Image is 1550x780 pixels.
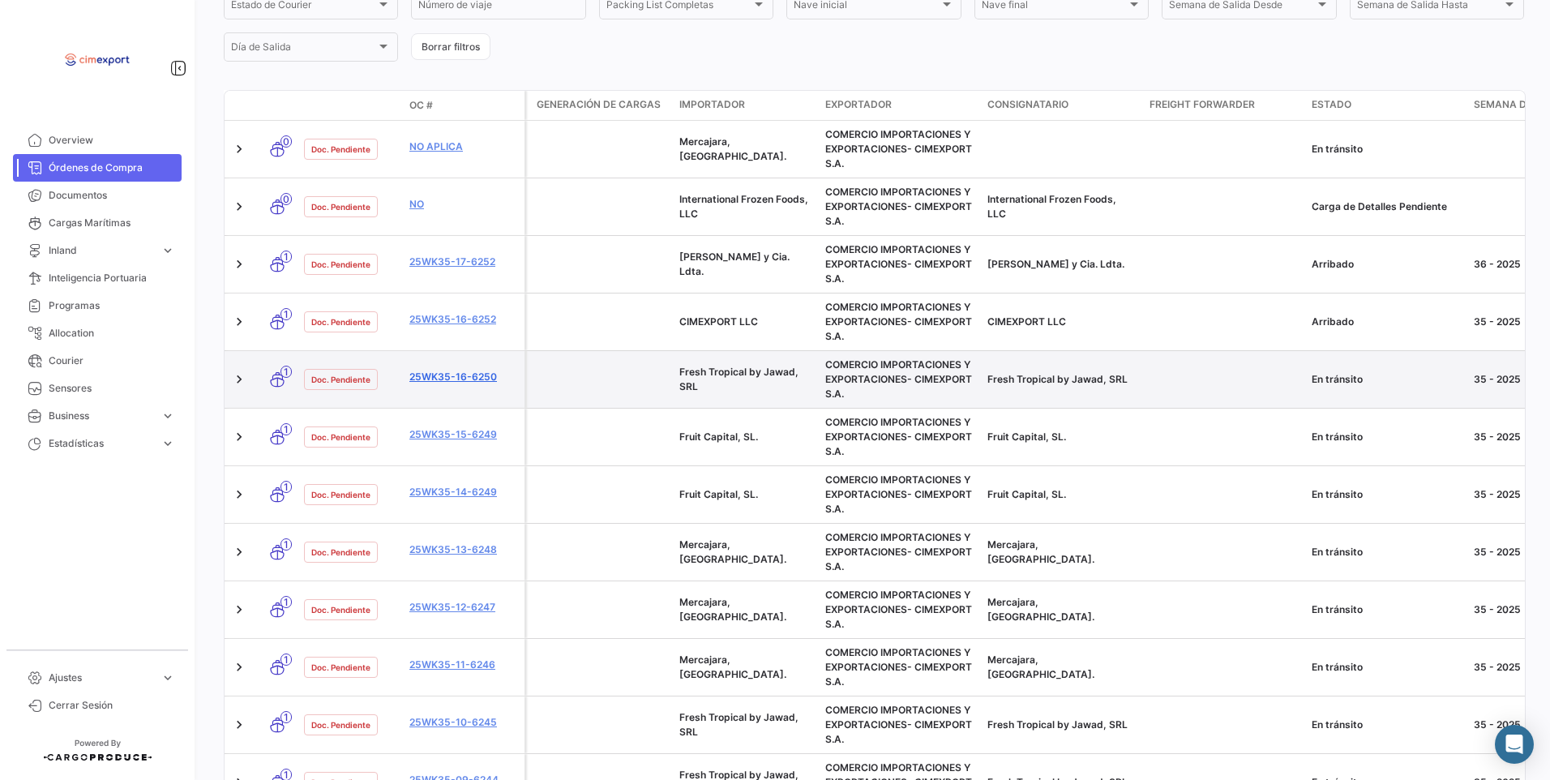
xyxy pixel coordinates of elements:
datatable-header-cell: Consignatario [981,91,1143,120]
a: NO APLICA [409,139,518,154]
datatable-header-cell: Estado [1305,91,1467,120]
span: Doc. Pendiente [311,143,370,156]
a: 25WK35-17-6252 [409,255,518,269]
span: Doc. Pendiente [311,431,370,444]
span: Fruit Capital, SL. [987,431,1066,443]
span: Business [49,409,154,423]
span: Importador [679,97,745,112]
datatable-header-cell: Generación de cargas [527,91,673,120]
a: Expand/Collapse Row [231,199,247,215]
span: COMERCIO IMPORTACIONES Y EXPORTACIONES- CIMEXPORT S.A. [825,589,972,630]
datatable-header-cell: Modo de Transporte [257,99,298,112]
span: Nave final [982,2,1127,13]
span: Estadísticas [49,436,154,451]
span: 1 [280,654,292,666]
a: 25WK35-14-6249 [409,485,518,499]
span: Consignatario [987,97,1068,112]
span: Órdenes de Compra [49,161,175,175]
a: Inteligencia Portuaria [13,264,182,292]
span: 1 [280,366,292,378]
a: Programas [13,292,182,319]
a: Expand/Collapse Row [231,659,247,675]
datatable-header-cell: Exportador [819,91,981,120]
span: Allocation [49,326,175,341]
span: Doc. Pendiente [311,258,370,271]
span: Sensores [49,381,175,396]
a: Expand/Collapse Row [231,544,247,560]
span: Freight Forwarder [1150,97,1255,112]
span: 1 [280,711,292,723]
span: Estado [1312,97,1351,112]
span: Doc. Pendiente [311,546,370,559]
span: Overview [49,133,175,148]
span: COMERCIO IMPORTACIONES Y EXPORTACIONES- CIMEXPORT S.A. [825,531,972,572]
span: Mercajara, SL. [987,654,1094,680]
span: Exportador [825,97,892,112]
div: Arribado [1312,315,1461,329]
span: expand_more [161,409,175,423]
a: Expand/Collapse Row [231,256,247,272]
span: Fruit Capital, SL. [679,488,758,500]
div: En tránsito [1312,545,1461,559]
span: Mercajara, SL. [987,596,1094,623]
a: Documentos [13,182,182,209]
span: Nave inicial [794,2,939,13]
a: Cargas Marítimas [13,209,182,237]
span: Inteligencia Portuaria [49,271,175,285]
span: Estado de Courier [231,2,376,13]
span: COMERCIO IMPORTACIONES Y EXPORTACIONES- CIMEXPORT S.A. [825,646,972,688]
a: Overview [13,126,182,154]
button: Borrar filtros [411,33,490,60]
span: Doc. Pendiente [311,661,370,674]
span: Doc. Pendiente [311,373,370,386]
span: Fresh Tropical by Jawad, SRL [679,711,799,738]
div: Arribado [1312,257,1461,272]
a: Sensores [13,375,182,402]
div: En tránsito [1312,430,1461,444]
span: Courier [49,354,175,368]
a: Expand/Collapse Row [231,717,247,733]
span: Mercajara, SL. [987,538,1094,565]
span: 1 [280,308,292,320]
span: Semana de Salida Hasta [1357,2,1502,13]
span: COMERCIO IMPORTACIONES Y EXPORTACIONES- CIMEXPORT S.A. [825,416,972,457]
span: COMERCIO IMPORTACIONES Y EXPORTACIONES- CIMEXPORT S.A. [825,474,972,515]
span: International Frozen Foods, LLC [987,193,1116,220]
span: Doc. Pendiente [311,488,370,501]
a: 25WK35-16-6250 [409,370,518,384]
a: 25WK35-13-6248 [409,542,518,557]
span: Documentos [49,188,175,203]
span: Semana de Salida Desde [1169,2,1314,13]
datatable-header-cell: OC # [403,92,525,119]
datatable-header-cell: Importador [673,91,819,120]
img: logo-cimexport.png [57,19,138,101]
a: 25WK35-15-6249 [409,427,518,442]
div: En tránsito [1312,718,1461,732]
span: COMERCIO IMPORTACIONES Y EXPORTACIONES- CIMEXPORT S.A. [825,186,972,227]
span: 1 [280,596,292,608]
a: Expand/Collapse Row [231,141,247,157]
span: Mercajara, SL. [679,135,786,162]
span: Fresh Tropical by Jawad, SRL [679,366,799,392]
div: En tránsito [1312,660,1461,675]
div: En tránsito [1312,142,1461,156]
span: COMERCIO IMPORTACIONES Y EXPORTACIONES- CIMEXPORT S.A. [825,358,972,400]
span: expand_more [161,436,175,451]
span: OC # [409,98,433,113]
span: Fruit Capital, SL. [679,431,758,443]
a: Órdenes de Compra [13,154,182,182]
span: Doc. Pendiente [311,200,370,213]
span: Mercajara, SL. [679,654,786,680]
a: NO [409,197,518,212]
span: Fresh Tropical by Jawad, SRL [987,718,1128,731]
span: Mercajara, SL. [679,538,786,565]
a: Expand/Collapse Row [231,602,247,618]
a: 25WK35-12-6247 [409,600,518,615]
a: Allocation [13,319,182,347]
span: Doc. Pendiente [311,603,370,616]
datatable-header-cell: Freight Forwarder [1143,91,1305,120]
span: Salgado y Cia. Ldta. [679,251,790,277]
a: Expand/Collapse Row [231,486,247,503]
span: Generación de cargas [537,97,661,112]
span: Cerrar Sesión [49,698,175,713]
